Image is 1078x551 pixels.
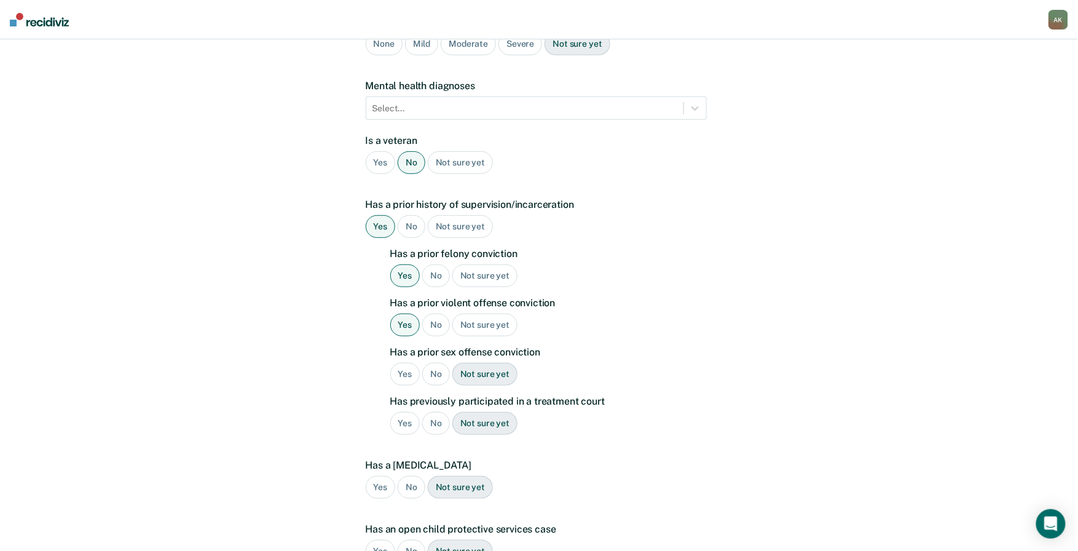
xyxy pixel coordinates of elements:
label: Has a prior sex offense conviction [390,346,707,358]
div: No [398,476,425,499]
label: Has an open child protective services case [366,523,707,535]
div: No [422,314,450,336]
div: Yes [366,476,396,499]
div: Severe [498,33,542,55]
div: A K [1048,10,1068,30]
div: Not sure yet [545,33,610,55]
label: Has a prior history of supervision/incarceration [366,199,707,210]
img: Recidiviz [10,13,69,26]
div: Yes [390,264,420,287]
div: No [422,363,450,386]
div: None [366,33,403,55]
div: Open Intercom Messenger [1036,509,1066,539]
div: Not sure yet [452,264,517,287]
div: Yes [390,363,420,386]
label: Has previously participated in a treatment court [390,395,707,407]
div: Not sure yet [452,412,517,435]
div: Yes [390,314,420,336]
button: AK [1048,10,1068,30]
div: Yes [366,151,396,174]
label: Has a [MEDICAL_DATA] [366,459,707,471]
div: Not sure yet [428,215,493,238]
div: No [422,412,450,435]
div: Moderate [441,33,496,55]
label: Has a prior felony conviction [390,248,707,260]
div: Not sure yet [428,476,493,499]
div: Yes [366,215,396,238]
div: No [422,264,450,287]
div: Not sure yet [452,363,517,386]
div: No [398,215,425,238]
div: Mild [405,33,438,55]
div: Not sure yet [428,151,493,174]
div: Not sure yet [452,314,517,336]
div: No [398,151,425,174]
label: Is a veteran [366,135,707,146]
div: Yes [390,412,420,435]
label: Mental health diagnoses [366,80,707,92]
label: Has a prior violent offense conviction [390,297,707,309]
